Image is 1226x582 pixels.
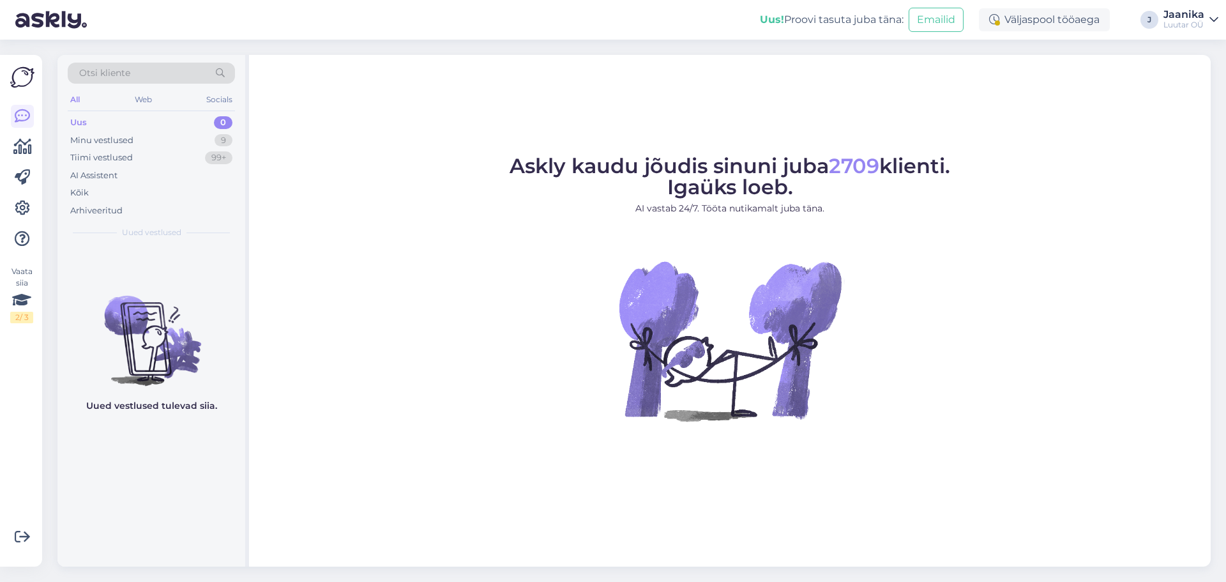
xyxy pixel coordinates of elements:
[979,8,1110,31] div: Väljaspool tööaega
[510,153,950,199] span: Askly kaudu jõudis sinuni juba klienti. Igaüks loeb.
[1163,10,1204,20] div: Jaanika
[70,134,133,147] div: Minu vestlused
[1163,20,1204,30] div: Luutar OÜ
[1163,10,1218,30] a: JaanikaLuutar OÜ
[10,65,34,89] img: Askly Logo
[122,227,181,238] span: Uued vestlused
[70,187,89,199] div: Kõik
[215,134,232,147] div: 9
[70,169,117,182] div: AI Assistent
[70,204,123,217] div: Arhiveeritud
[86,399,217,413] p: Uued vestlused tulevad siia.
[1140,11,1158,29] div: J
[79,66,130,80] span: Otsi kliente
[132,91,155,108] div: Web
[70,151,133,164] div: Tiimi vestlused
[510,202,950,215] p: AI vastab 24/7. Tööta nutikamalt juba täna.
[204,91,235,108] div: Socials
[829,153,879,178] span: 2709
[615,226,845,456] img: No Chat active
[760,13,784,26] b: Uus!
[10,312,33,323] div: 2 / 3
[57,273,245,388] img: No chats
[70,116,87,129] div: Uus
[214,116,232,129] div: 0
[68,91,82,108] div: All
[10,266,33,323] div: Vaata siia
[205,151,232,164] div: 99+
[909,8,964,32] button: Emailid
[760,12,904,27] div: Proovi tasuta juba täna:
